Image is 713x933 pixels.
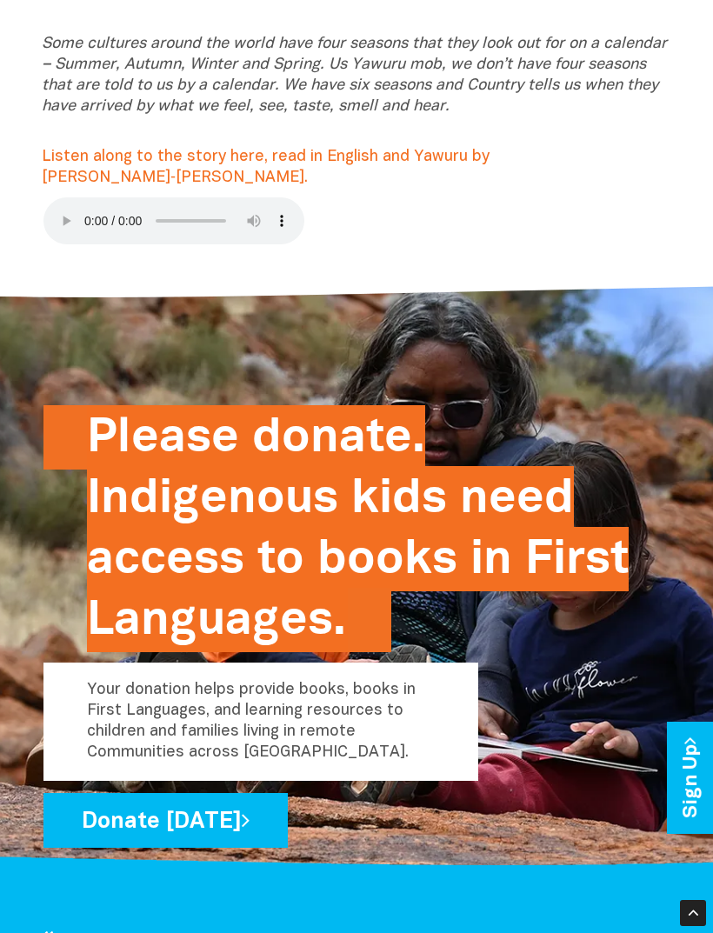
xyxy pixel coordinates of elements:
span: Listen along to the story here, read in English and Yawuru by [PERSON_NAME]‑[PERSON_NAME]. [42,150,490,185]
div: Scroll Back to Top [680,900,706,926]
h2: Please donate. Indigenous kids need access to books in First Languages. [87,405,629,652]
p: Your donation helps provide books, books in First Languages, and learning resources to children a... [43,663,478,781]
i: Some cultures around the world have four seasons that they look out for on a calendar – Summer, A... [42,37,667,114]
a: Donate [DATE] [43,793,288,848]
